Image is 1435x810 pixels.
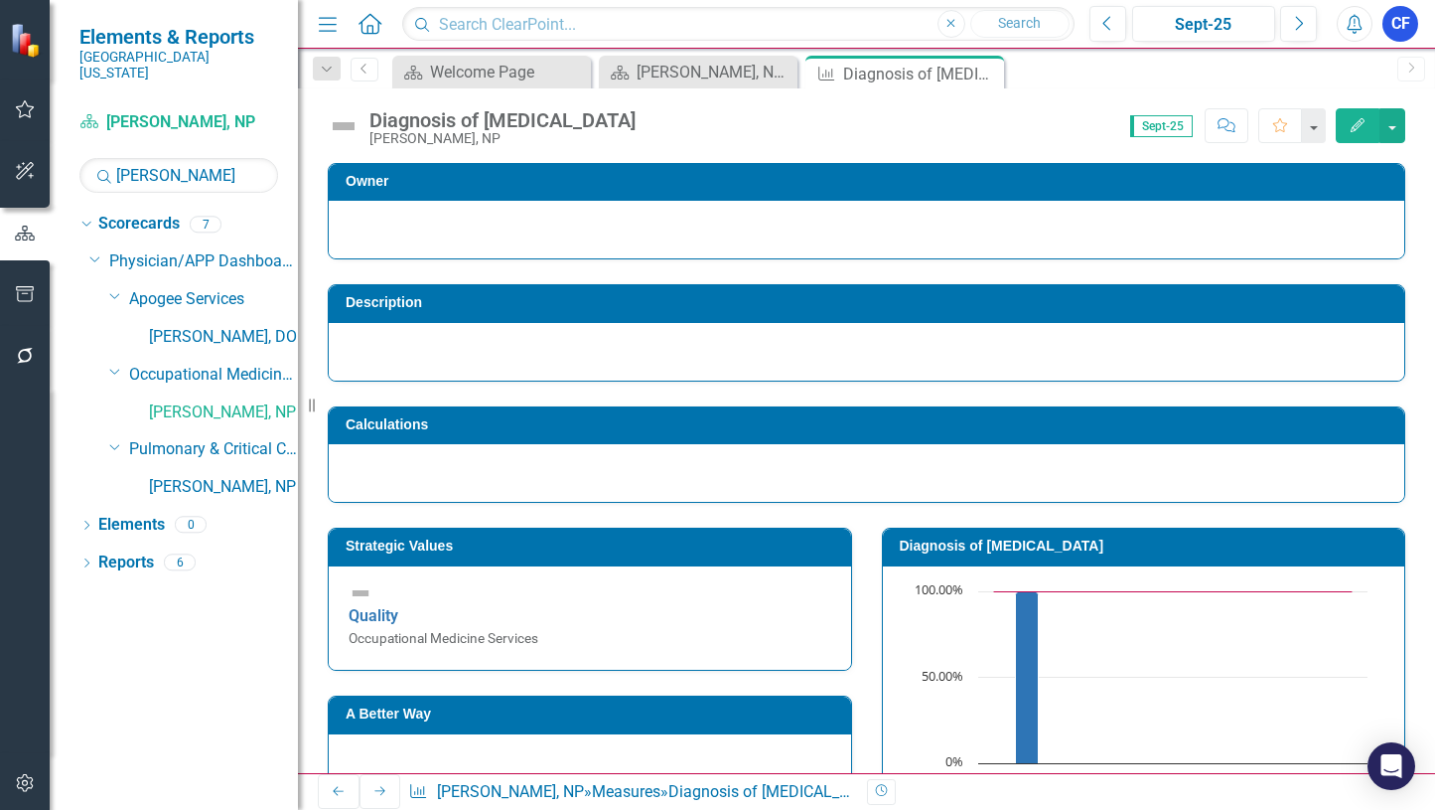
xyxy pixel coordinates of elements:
[129,364,298,387] a: Occupational Medicine Services
[922,667,963,685] text: 50.00%
[190,216,221,233] div: 7
[346,295,1394,310] h3: Description
[437,782,584,801] a: [PERSON_NAME], NP
[369,109,636,131] div: Diagnosis of [MEDICAL_DATA]
[346,174,1394,189] h3: Owner
[98,552,154,574] a: Reports
[1382,6,1418,42] button: CF
[175,517,207,534] div: 0
[900,539,1395,554] h3: Diagnosis of [MEDICAL_DATA]
[149,476,298,499] a: [PERSON_NAME], NP
[592,782,660,801] a: Measures
[990,587,1355,595] g: Goal, series 3 of 3. Line with 12 data points.
[349,581,372,605] img: Not Defined
[637,60,792,84] div: [PERSON_NAME], NP Dashboard
[79,49,278,81] small: [GEOGRAPHIC_DATA][US_STATE]
[10,23,45,58] img: ClearPoint Strategy
[1130,115,1193,137] span: Sept-25
[79,158,278,193] input: Search Below...
[129,438,298,461] a: Pulmonary & Critical Care Services
[1367,742,1415,790] div: Open Intercom Messenger
[430,60,586,84] div: Welcome Page
[397,60,586,84] a: Welcome Page
[328,110,359,142] img: Not Defined
[402,7,1074,42] input: Search ClearPoint...
[668,782,882,801] div: Diagnosis of [MEDICAL_DATA]
[98,514,165,537] a: Elements
[945,752,963,770] text: 0%
[79,111,278,134] a: [PERSON_NAME], NP
[915,580,963,598] text: 100.00%
[369,131,636,146] div: [PERSON_NAME], NP
[109,250,298,273] a: Physician/APP Dashboards
[98,213,180,236] a: Scorecards
[408,781,851,804] div: » »
[149,326,298,349] a: [PERSON_NAME], DO
[1139,13,1269,37] div: Sept-25
[346,539,841,554] h3: Strategic Values
[349,606,398,625] a: Quality
[346,417,1394,432] h3: Calculations
[1015,591,1038,763] path: Aug-25, 100. Rate.
[79,25,278,49] span: Elements & Reports
[129,288,298,311] a: Apogee Services
[843,62,999,86] div: Diagnosis of [MEDICAL_DATA]
[1132,6,1276,42] button: Sept-25
[164,555,196,571] div: 6
[998,15,1041,31] span: Search
[149,402,298,424] a: [PERSON_NAME], NP
[970,10,1070,38] button: Search
[349,630,538,646] small: Occupational Medicine Services
[604,60,792,84] a: [PERSON_NAME], NP Dashboard
[346,707,841,722] h3: A Better Way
